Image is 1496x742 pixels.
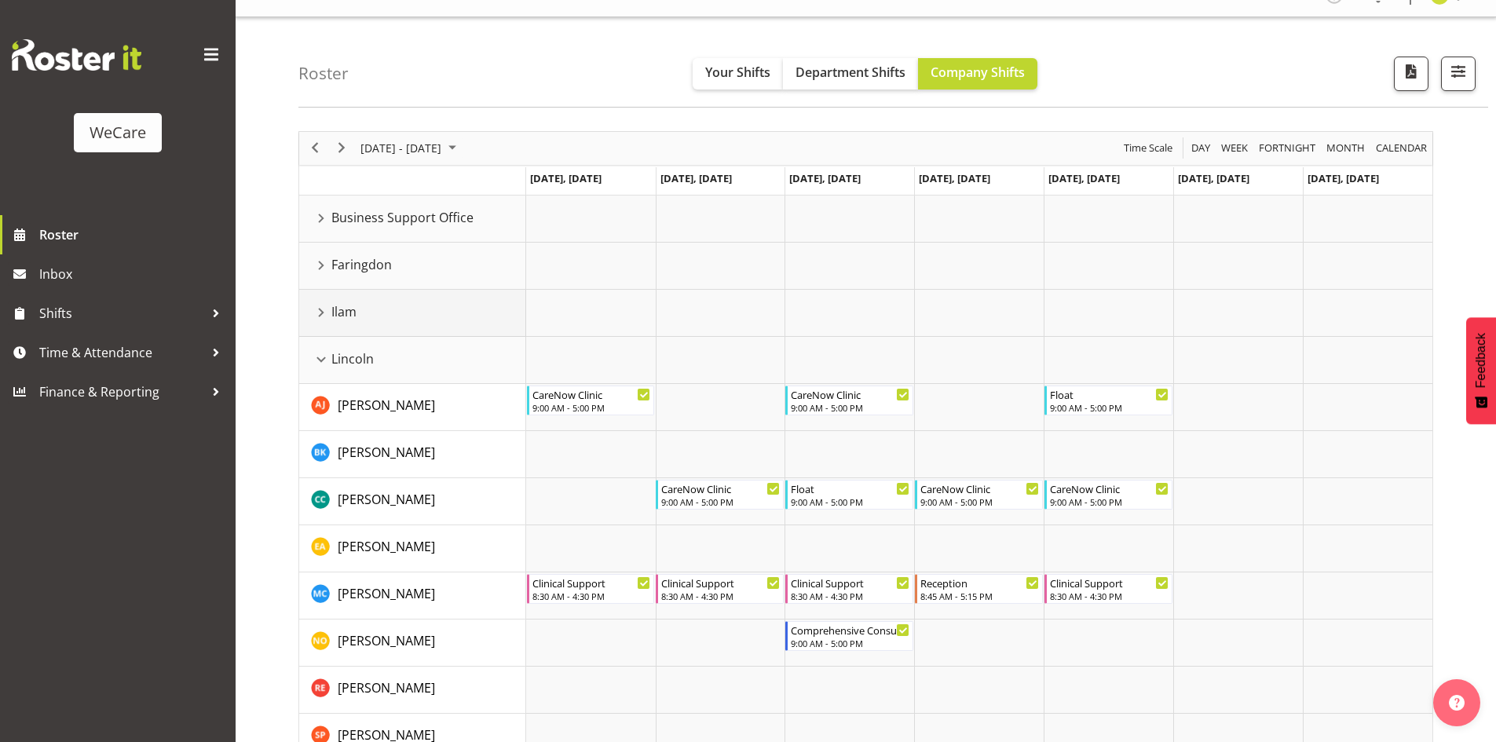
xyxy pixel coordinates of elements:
div: CareNow Clinic [791,386,909,402]
button: Month [1373,138,1430,158]
div: Clinical Support [661,575,780,590]
div: Float [1050,386,1169,402]
div: 8:30 AM - 4:30 PM [661,590,780,602]
img: help-xxl-2.png [1449,695,1465,711]
div: Float [791,481,909,496]
button: Timeline Month [1324,138,1368,158]
div: Natasha Ottley"s event - Comprehensive Consult Begin From Wednesday, October 8, 2025 at 9:00:00 A... [785,621,913,651]
button: Filter Shifts [1441,57,1476,91]
div: 9:00 AM - 5:00 PM [920,495,1039,508]
span: Faringdon [331,255,392,274]
div: 9:00 AM - 5:00 PM [791,401,909,414]
button: Your Shifts [693,58,783,90]
span: calendar [1374,138,1428,158]
button: Timeline Week [1219,138,1251,158]
span: Company Shifts [931,64,1025,81]
div: 8:30 AM - 4:30 PM [791,590,909,602]
span: Roster [39,223,228,247]
div: 9:00 AM - 5:00 PM [1050,495,1169,508]
td: Brian Ko resource [299,431,526,478]
div: CareNow Clinic [532,386,651,402]
a: [PERSON_NAME] [338,396,435,415]
span: Lincoln [331,349,374,368]
div: Mary Childs"s event - Reception Begin From Thursday, October 9, 2025 at 8:45:00 AM GMT+13:00 Ends... [915,574,1043,604]
span: Week [1220,138,1249,158]
span: Inbox [39,262,228,286]
button: Fortnight [1256,138,1319,158]
div: 9:00 AM - 5:00 PM [532,401,651,414]
span: Month [1325,138,1366,158]
div: Charlotte Courtney"s event - Float Begin From Wednesday, October 8, 2025 at 9:00:00 AM GMT+13:00 ... [785,480,913,510]
span: [PERSON_NAME] [338,444,435,461]
div: Mary Childs"s event - Clinical Support Begin From Monday, October 6, 2025 at 8:30:00 AM GMT+13:00... [527,574,655,604]
button: October 2025 [358,138,463,158]
button: Feedback - Show survey [1466,317,1496,424]
td: Ilam resource [299,290,526,337]
div: CareNow Clinic [920,481,1039,496]
span: [PERSON_NAME] [338,585,435,602]
span: [DATE], [DATE] [1048,171,1120,185]
a: [PERSON_NAME] [338,631,435,650]
span: Finance & Reporting [39,380,204,404]
div: Clinical Support [532,575,651,590]
button: Company Shifts [918,58,1037,90]
div: Amy Johannsen"s event - Float Begin From Friday, October 10, 2025 at 9:00:00 AM GMT+13:00 Ends At... [1044,386,1172,415]
a: [PERSON_NAME] [338,537,435,556]
img: Rosterit website logo [12,39,141,71]
div: Amy Johannsen"s event - CareNow Clinic Begin From Monday, October 6, 2025 at 9:00:00 AM GMT+13:00... [527,386,655,415]
div: 9:00 AM - 5:00 PM [791,495,909,508]
button: Download a PDF of the roster according to the set date range. [1394,57,1428,91]
span: Time & Attendance [39,341,204,364]
span: [DATE], [DATE] [1178,171,1249,185]
button: Time Scale [1121,138,1176,158]
div: Comprehensive Consult [791,622,909,638]
div: Reception [920,575,1039,590]
a: [PERSON_NAME] [338,678,435,697]
div: Amy Johannsen"s event - CareNow Clinic Begin From Wednesday, October 8, 2025 at 9:00:00 AM GMT+13... [785,386,913,415]
div: 9:00 AM - 5:00 PM [1050,401,1169,414]
span: [PERSON_NAME] [338,679,435,696]
span: Shifts [39,302,204,325]
td: Mary Childs resource [299,572,526,620]
span: Department Shifts [796,64,905,81]
div: 9:00 AM - 5:00 PM [791,637,909,649]
div: 8:30 AM - 4:30 PM [532,590,651,602]
span: Time Scale [1122,138,1174,158]
button: Department Shifts [783,58,918,90]
div: Mary Childs"s event - Clinical Support Begin From Wednesday, October 8, 2025 at 8:30:00 AM GMT+13... [785,574,913,604]
span: [PERSON_NAME] [338,397,435,414]
div: Clinical Support [1050,575,1169,590]
td: Ena Advincula resource [299,525,526,572]
td: Rachel Els resource [299,667,526,714]
div: CareNow Clinic [1050,481,1169,496]
div: 9:00 AM - 5:00 PM [661,495,780,508]
div: Clinical Support [791,575,909,590]
span: [DATE] - [DATE] [359,138,443,158]
div: Mary Childs"s event - Clinical Support Begin From Tuesday, October 7, 2025 at 8:30:00 AM GMT+13:0... [656,574,784,604]
td: Natasha Ottley resource [299,620,526,667]
div: 8:45 AM - 5:15 PM [920,590,1039,602]
div: Mary Childs"s event - Clinical Support Begin From Friday, October 10, 2025 at 8:30:00 AM GMT+13:0... [1044,574,1172,604]
span: Day [1190,138,1212,158]
h4: Roster [298,64,349,82]
div: October 06 - 12, 2025 [355,132,466,165]
div: CareNow Clinic [661,481,780,496]
div: 8:30 AM - 4:30 PM [1050,590,1169,602]
td: Lincoln resource [299,337,526,384]
button: Next [331,138,353,158]
a: [PERSON_NAME] [338,490,435,509]
span: [DATE], [DATE] [789,171,861,185]
div: Charlotte Courtney"s event - CareNow Clinic Begin From Friday, October 10, 2025 at 9:00:00 AM GMT... [1044,480,1172,510]
a: [PERSON_NAME] [338,443,435,462]
span: [PERSON_NAME] [338,538,435,555]
span: [PERSON_NAME] [338,491,435,508]
div: Charlotte Courtney"s event - CareNow Clinic Begin From Thursday, October 9, 2025 at 9:00:00 AM GM... [915,480,1043,510]
span: [PERSON_NAME] [338,632,435,649]
span: Fortnight [1257,138,1317,158]
span: Feedback [1474,333,1488,388]
span: [DATE], [DATE] [919,171,990,185]
div: Charlotte Courtney"s event - CareNow Clinic Begin From Tuesday, October 7, 2025 at 9:00:00 AM GMT... [656,480,784,510]
span: [DATE], [DATE] [660,171,732,185]
span: [DATE], [DATE] [1308,171,1379,185]
td: Charlotte Courtney resource [299,478,526,525]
